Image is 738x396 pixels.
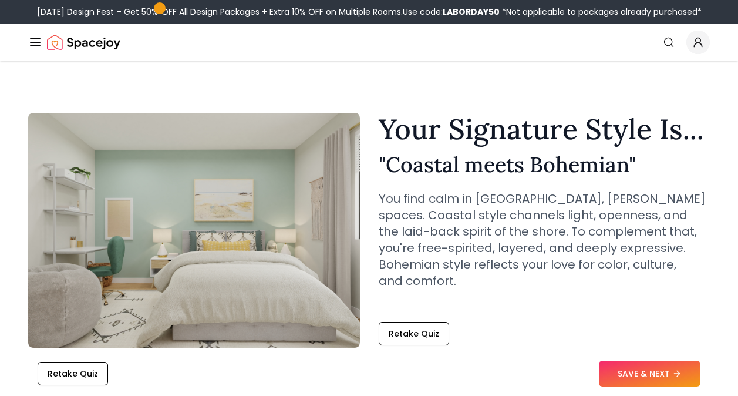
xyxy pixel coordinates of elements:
b: LABORDAY50 [443,6,500,18]
a: Spacejoy [47,31,120,54]
p: You find calm in [GEOGRAPHIC_DATA], [PERSON_NAME] spaces. Coastal style channels light, openness,... [379,190,710,289]
h2: " Coastal meets Bohemian " [379,153,710,176]
button: Retake Quiz [38,362,108,385]
button: Retake Quiz [379,322,449,345]
nav: Global [28,24,710,61]
h1: Your Signature Style Is... [379,115,710,143]
div: [DATE] Design Fest – Get 50% OFF All Design Packages + Extra 10% OFF on Multiple Rooms. [37,6,702,18]
button: SAVE & NEXT [599,361,700,387]
img: Coastal meets Bohemian Style Example [28,113,360,348]
span: Use code: [403,6,500,18]
img: Spacejoy Logo [47,31,120,54]
span: *Not applicable to packages already purchased* [500,6,702,18]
